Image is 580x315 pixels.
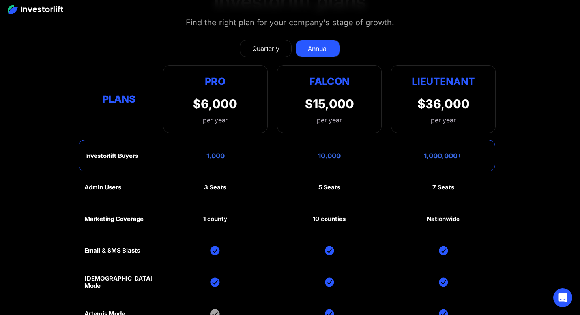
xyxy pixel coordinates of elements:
div: 7 Seats [432,184,454,191]
div: 10 counties [313,216,346,223]
div: Admin Users [84,184,121,191]
div: Investorlift Buyers [85,152,138,159]
div: 3 Seats [204,184,226,191]
div: Pro [193,73,237,89]
div: 1,000 [206,152,225,160]
div: Quarterly [252,44,279,53]
div: per year [193,115,237,125]
div: [DEMOGRAPHIC_DATA] Mode [84,275,153,289]
div: 1 county [203,216,227,223]
div: Open Intercom Messenger [553,288,572,307]
strong: Lieutenant [412,75,475,87]
div: per year [431,115,456,125]
div: Email & SMS Blasts [84,247,140,254]
div: Plans [84,92,153,107]
div: Falcon [309,73,350,89]
div: 1,000,000+ [424,152,462,160]
div: 10,000 [318,152,341,160]
div: per year [317,115,342,125]
div: Marketing Coverage [84,216,144,223]
div: Annual [308,44,328,53]
div: $36,000 [417,97,470,111]
div: 5 Seats [318,184,340,191]
div: $6,000 [193,97,237,111]
div: Find the right plan for your company's stage of growth. [186,16,394,29]
div: $15,000 [305,97,354,111]
div: Nationwide [427,216,460,223]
